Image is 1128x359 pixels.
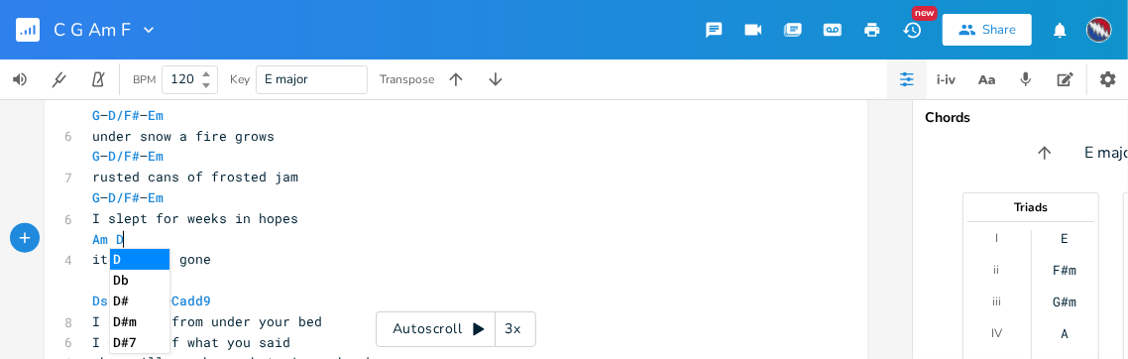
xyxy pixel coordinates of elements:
[92,292,132,309] span: Dsus4
[92,209,298,227] span: I slept for weeks in hopes
[110,249,169,270] li: D
[943,14,1032,46] button: Share
[1053,294,1076,309] div: G#m
[110,332,169,353] li: D#7
[108,106,140,124] span: D/F#
[982,21,1016,39] div: Share
[380,73,434,85] div: Transpose
[116,230,124,248] span: D
[92,188,100,206] span: G
[110,311,169,332] li: D#m
[992,294,1001,309] div: iii
[1061,230,1069,246] div: E
[230,73,250,85] div: Key
[265,70,308,88] span: E major
[92,333,290,351] span: I dreamt of what you said
[92,230,108,248] span: Am
[92,106,171,124] span: – –
[496,311,531,347] div: 3x
[148,106,164,124] span: Em
[148,147,164,165] span: Em
[912,6,938,21] div: New
[991,325,1002,341] div: IV
[54,21,131,39] span: C G Am F
[92,106,100,124] span: G
[92,292,211,309] span: – – –
[92,127,275,145] span: under snow a fire grows
[92,168,298,185] span: rusted cans of frosted jam
[110,291,169,311] li: D#
[92,312,322,330] span: I dug out from under your bed
[994,262,1000,278] div: ii
[110,270,169,291] li: Db
[148,188,164,206] span: Em
[92,250,211,268] span: itd all be gone
[92,147,179,165] span: – –
[1061,325,1069,341] div: A
[92,147,100,165] span: G
[963,201,1098,213] div: Triads
[108,147,140,165] span: D/F#
[171,292,211,309] span: Cadd9
[376,311,536,347] div: Autoscroll
[1053,262,1076,278] div: F#m
[995,230,998,246] div: I
[1086,17,1112,43] img: Frank
[133,74,156,85] div: BPM
[108,188,140,206] span: D/F#
[92,188,179,206] span: – –
[892,12,932,48] button: New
